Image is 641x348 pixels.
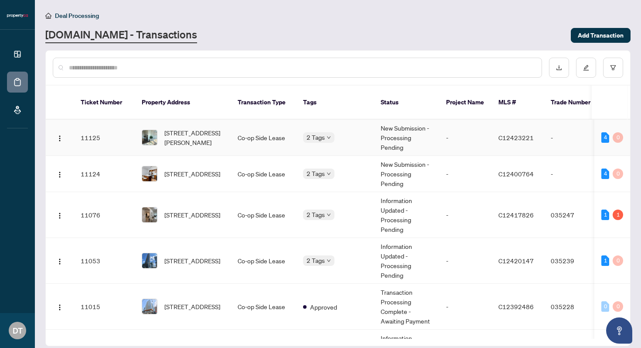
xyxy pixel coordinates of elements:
[439,192,491,238] td: -
[231,156,296,192] td: Co-op Side Lease
[601,132,609,143] div: 4
[544,120,605,156] td: -
[374,86,439,120] th: Status
[310,302,337,312] span: Approved
[56,304,63,311] img: Logo
[142,207,157,222] img: thumbnail-img
[374,238,439,284] td: Information Updated - Processing Pending
[53,208,67,222] button: Logo
[142,166,157,181] img: thumbnail-img
[606,317,632,344] button: Open asap
[74,192,135,238] td: 11076
[307,255,325,265] span: 2 Tags
[327,135,331,140] span: down
[13,324,23,337] span: DT
[498,134,534,141] span: C12423221
[603,58,623,78] button: filter
[55,12,99,20] span: Deal Processing
[601,301,609,312] div: 0
[231,120,296,156] td: Co-op Side Lease
[74,238,135,284] td: 11053
[164,302,220,311] span: [STREET_ADDRESS]
[142,253,157,268] img: thumbnail-img
[556,65,562,71] span: download
[53,131,67,145] button: Logo
[56,258,63,265] img: Logo
[74,120,135,156] td: 11125
[164,210,220,220] span: [STREET_ADDRESS]
[327,172,331,176] span: down
[164,169,220,179] span: [STREET_ADDRESS]
[327,258,331,263] span: down
[544,156,605,192] td: -
[164,128,224,147] span: [STREET_ADDRESS][PERSON_NAME]
[74,284,135,330] td: 11015
[571,28,631,43] button: Add Transaction
[74,156,135,192] td: 11124
[56,212,63,219] img: Logo
[544,86,605,120] th: Trade Number
[307,210,325,220] span: 2 Tags
[374,156,439,192] td: New Submission - Processing Pending
[164,256,220,265] span: [STREET_ADDRESS]
[498,303,534,310] span: C12392486
[613,301,623,312] div: 0
[498,257,534,265] span: C12420147
[74,86,135,120] th: Ticket Number
[613,255,623,266] div: 0
[576,58,596,78] button: edit
[45,28,197,43] a: [DOMAIN_NAME] - Transactions
[231,284,296,330] td: Co-op Side Lease
[613,210,623,220] div: 1
[327,213,331,217] span: down
[439,284,491,330] td: -
[7,13,28,18] img: logo
[498,170,534,178] span: C12400764
[544,284,605,330] td: 035228
[439,238,491,284] td: -
[578,28,624,42] span: Add Transaction
[601,169,609,179] div: 4
[601,255,609,266] div: 1
[307,169,325,179] span: 2 Tags
[56,135,63,142] img: Logo
[142,130,157,145] img: thumbnail-img
[613,169,623,179] div: 0
[231,86,296,120] th: Transaction Type
[583,65,589,71] span: edit
[613,132,623,143] div: 0
[439,120,491,156] td: -
[498,211,534,219] span: C12417826
[45,13,51,19] span: home
[307,132,325,142] span: 2 Tags
[544,238,605,284] td: 035239
[142,299,157,314] img: thumbnail-img
[231,192,296,238] td: Co-op Side Lease
[374,284,439,330] td: Transaction Processing Complete - Awaiting Payment
[53,254,67,268] button: Logo
[374,120,439,156] td: New Submission - Processing Pending
[610,65,616,71] span: filter
[439,156,491,192] td: -
[135,86,231,120] th: Property Address
[544,192,605,238] td: 035247
[491,86,544,120] th: MLS #
[296,86,374,120] th: Tags
[53,300,67,314] button: Logo
[549,58,569,78] button: download
[601,210,609,220] div: 1
[374,192,439,238] td: Information Updated - Processing Pending
[231,238,296,284] td: Co-op Side Lease
[56,171,63,178] img: Logo
[439,86,491,120] th: Project Name
[53,167,67,181] button: Logo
